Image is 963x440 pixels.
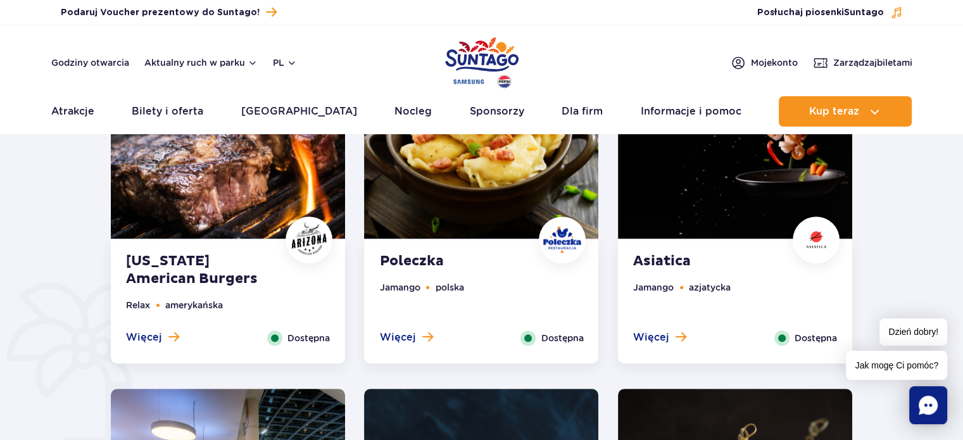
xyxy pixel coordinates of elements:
[846,351,947,380] span: Jak mogę Ci pomóc?
[435,280,463,294] li: polska
[641,96,741,127] a: Informacje i pomoc
[779,96,912,127] button: Kup teraz
[61,4,277,21] a: Podaruj Voucher prezentowy do Suntago!
[364,41,598,239] img: Poleczka
[287,331,330,345] span: Dostępna
[844,8,884,17] span: Suntago
[132,96,203,127] a: Bilety i oferta
[543,221,581,259] img: Poleczka
[126,330,162,344] span: Więcej
[111,41,345,239] img: Arizona American Burgers
[165,298,223,312] li: amerykańska
[290,221,328,259] img: Arizona American Burgers
[633,253,786,270] strong: Asiatica
[797,225,835,254] img: Asiatica
[618,41,852,239] img: Asiatica
[879,318,947,346] span: Dzień dobry!
[51,96,94,127] a: Atrakcje
[562,96,603,127] a: Dla firm
[394,96,432,127] a: Nocleg
[757,6,884,19] span: Posłuchaj piosenki
[633,330,686,344] button: Więcej
[126,253,279,288] strong: [US_STATE] American Burgers
[144,58,258,68] button: Aktualny ruch w parku
[689,280,731,294] li: azjatycka
[273,56,297,69] button: pl
[757,6,903,19] button: Posłuchaj piosenkiSuntago
[470,96,524,127] a: Sponsorzy
[809,106,859,117] span: Kup teraz
[126,330,179,344] button: Więcej
[795,331,837,345] span: Dostępna
[61,6,260,19] span: Podaruj Voucher prezentowy do Suntago!
[379,330,415,344] span: Więcej
[51,56,129,69] a: Godziny otwarcia
[813,55,912,70] a: Zarządzajbiletami
[909,386,947,424] div: Chat
[633,280,674,294] li: Jamango
[379,330,432,344] button: Więcej
[633,330,669,344] span: Więcej
[241,96,357,127] a: [GEOGRAPHIC_DATA]
[731,55,798,70] a: Mojekonto
[833,56,912,69] span: Zarządzaj biletami
[379,253,532,270] strong: Poleczka
[751,56,798,69] span: Moje konto
[379,280,420,294] li: Jamango
[541,331,583,345] span: Dostępna
[445,32,519,90] a: Park of Poland
[126,298,150,312] li: Relax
